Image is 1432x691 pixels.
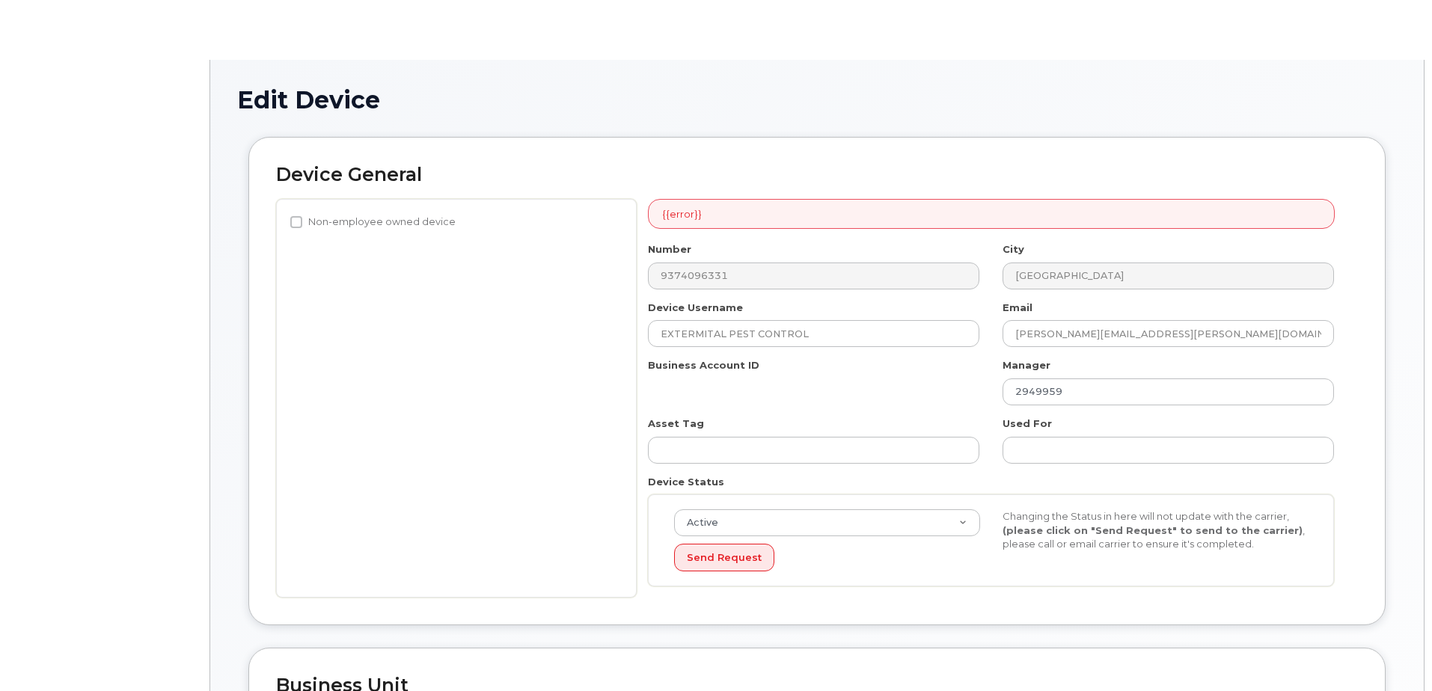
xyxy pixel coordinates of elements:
[674,544,774,571] button: Send Request
[648,475,724,489] label: Device Status
[991,509,1320,551] div: Changing the Status in here will not update with the carrier, , please call or email carrier to e...
[648,242,691,257] label: Number
[237,87,1397,113] h1: Edit Device
[1003,301,1032,315] label: Email
[648,417,704,431] label: Asset Tag
[1003,417,1052,431] label: Used For
[648,199,1335,230] div: {{error}}
[1003,378,1334,405] input: Select manager
[648,358,759,372] label: Business Account ID
[1003,358,1050,372] label: Manager
[648,301,743,315] label: Device Username
[290,216,302,228] input: Non-employee owned device
[276,165,1358,185] h2: Device General
[1003,242,1024,257] label: City
[1003,524,1303,536] strong: (please click on "Send Request" to send to the carrier)
[290,213,456,231] label: Non-employee owned device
